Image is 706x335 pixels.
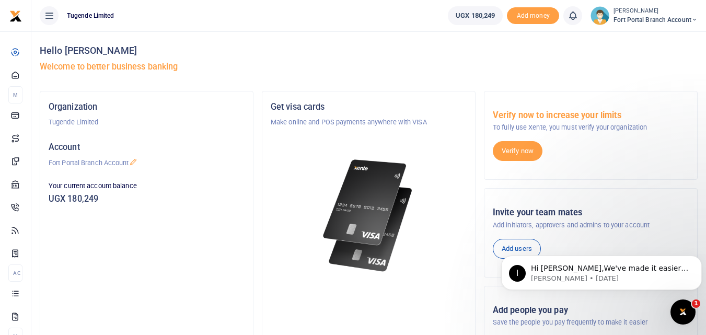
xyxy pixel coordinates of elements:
[9,11,22,19] a: logo-small logo-large logo-large
[320,153,418,279] img: xente-_physical_cards.png
[591,6,698,25] a: profile-user [PERSON_NAME] Fort Portal Branch Account
[591,6,609,25] img: profile-user
[448,6,503,25] a: UGX 180,249
[271,102,467,112] h5: Get visa cards
[493,110,689,121] h5: Verify now to increase your limits
[507,7,559,25] li: Toup your wallet
[8,86,22,103] li: M
[8,264,22,282] li: Ac
[456,10,495,21] span: UGX 180,249
[497,234,706,307] iframe: Intercom notifications message
[49,158,245,168] p: Fort Portal Branch Account
[493,220,689,230] p: Add initiators, approvers and admins to your account
[507,11,559,19] a: Add money
[614,15,698,25] span: Fort Portal Branch Account
[493,317,689,328] p: Save the people you pay frequently to make it easier
[507,7,559,25] span: Add money
[49,181,245,191] p: Your current account balance
[49,142,245,153] h5: Account
[49,117,245,128] p: Tugende Limited
[670,299,696,325] iframe: Intercom live chat
[9,10,22,22] img: logo-small
[49,102,245,112] h5: Organization
[271,117,467,128] p: Make online and POS payments anywhere with VISA
[493,239,541,259] a: Add users
[493,141,542,161] a: Verify now
[692,299,700,308] span: 1
[493,122,689,133] p: To fully use Xente, you must verify your organization
[63,11,119,20] span: Tugende Limited
[614,7,698,16] small: [PERSON_NAME]
[444,6,507,25] li: Wallet ballance
[493,305,689,316] h5: Add people you pay
[40,45,698,56] h4: Hello [PERSON_NAME]
[40,62,698,72] h5: Welcome to better business banking
[493,207,689,218] h5: Invite your team mates
[49,194,245,204] h5: UGX 180,249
